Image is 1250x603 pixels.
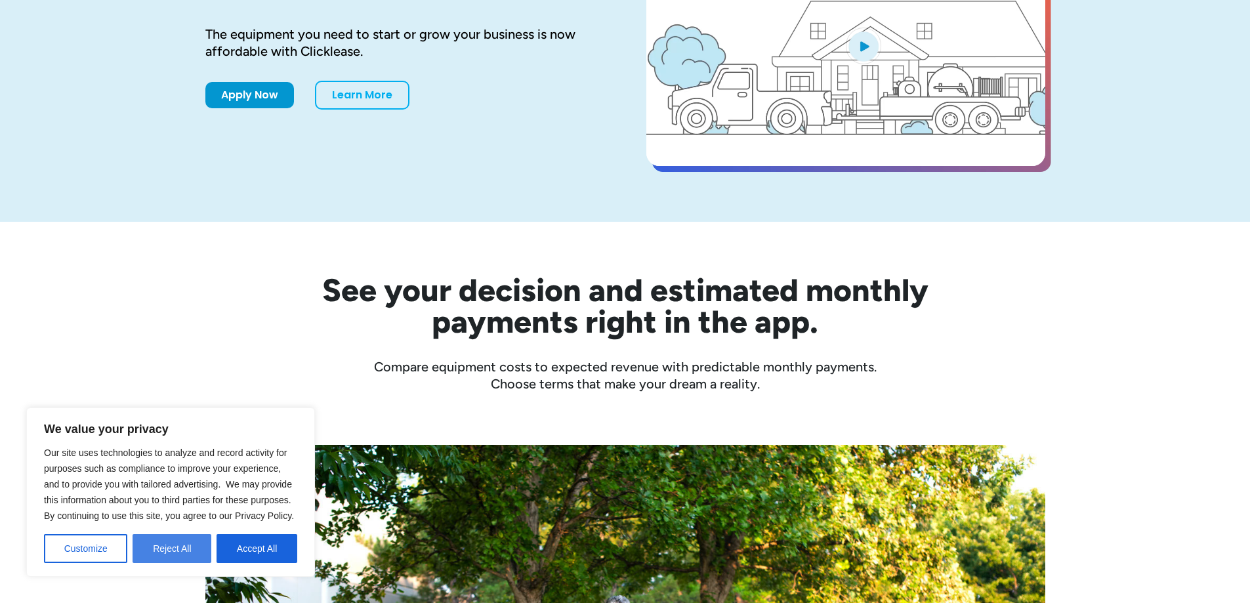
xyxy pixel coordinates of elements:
[205,26,604,60] div: The equipment you need to start or grow your business is now affordable with Clicklease.
[315,81,409,110] a: Learn More
[133,534,211,563] button: Reject All
[846,28,881,64] img: Blue play button logo on a light blue circular background
[258,274,993,337] h2: See your decision and estimated monthly payments right in the app.
[44,421,297,437] p: We value your privacy
[217,534,297,563] button: Accept All
[205,358,1045,392] div: Compare equipment costs to expected revenue with predictable monthly payments. Choose terms that ...
[205,82,294,108] a: Apply Now
[44,534,127,563] button: Customize
[26,407,315,577] div: We value your privacy
[44,447,294,521] span: Our site uses technologies to analyze and record activity for purposes such as compliance to impr...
